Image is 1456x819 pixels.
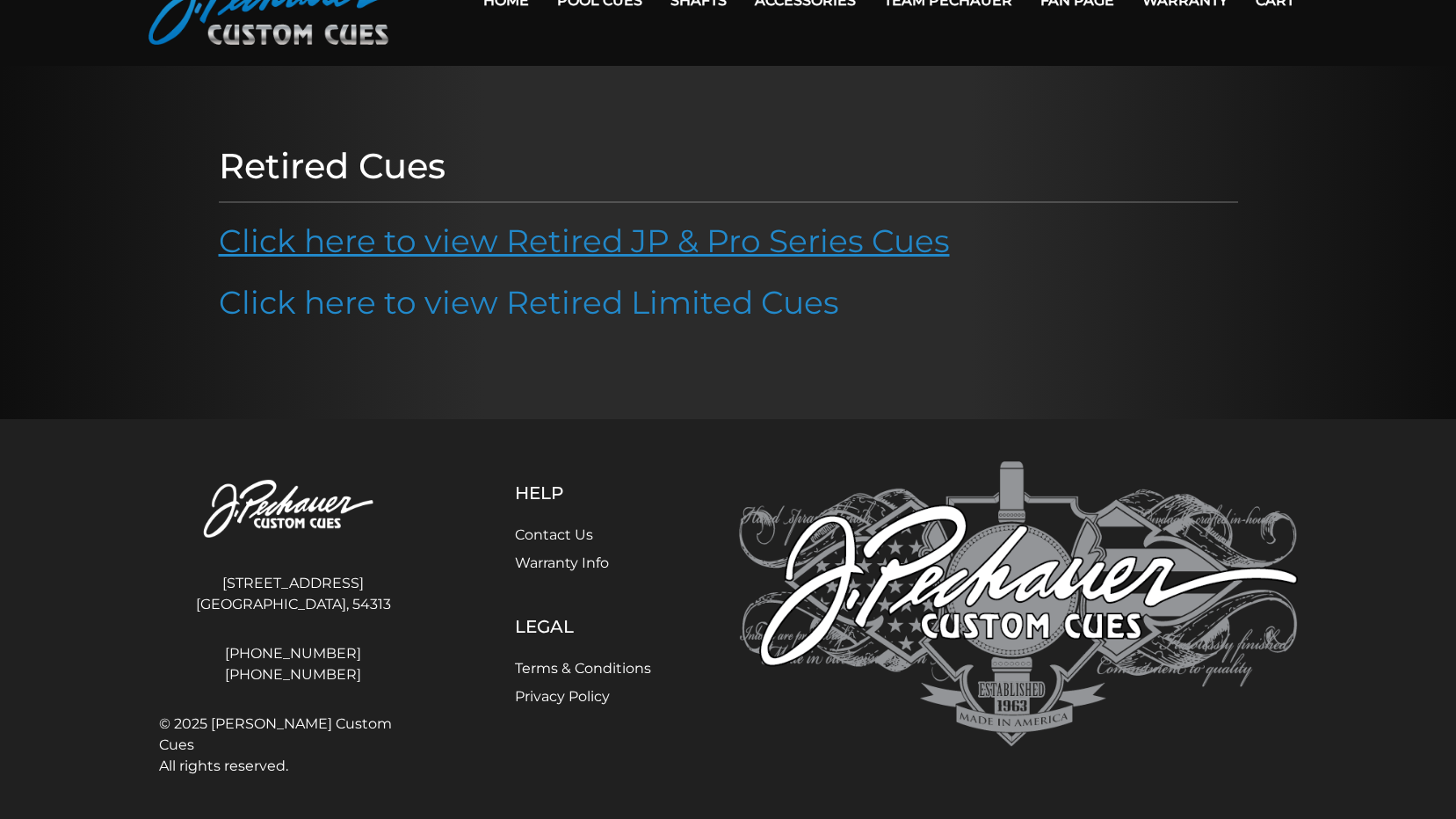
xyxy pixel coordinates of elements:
a: Click here to view Retired Limited Cues [219,283,839,322]
a: [PHONE_NUMBER] [159,643,428,664]
a: Privacy Policy [515,688,610,705]
a: Warranty Info [515,554,609,571]
a: Click here to view Retired JP & Pro Series Cues [219,221,950,260]
h5: Legal [515,616,651,637]
img: Pechauer Custom Cues [739,461,1298,747]
img: Pechauer Custom Cues [159,461,428,559]
a: Contact Us [515,526,593,543]
h1: Retired Cues [219,145,1238,187]
a: [PHONE_NUMBER] [159,664,428,685]
h5: Help [515,482,651,504]
address: [STREET_ADDRESS] [GEOGRAPHIC_DATA], 54313 [159,566,428,622]
span: © 2025 [PERSON_NAME] Custom Cues All rights reserved. [159,714,428,777]
a: Terms & Conditions [515,660,651,677]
